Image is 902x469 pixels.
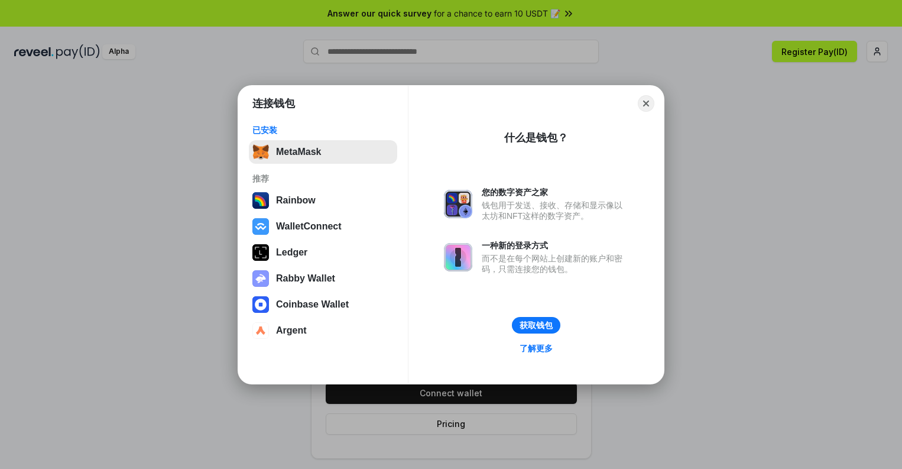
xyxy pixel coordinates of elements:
h1: 连接钱包 [252,96,295,111]
div: 什么是钱包？ [504,131,568,145]
div: 了解更多 [520,343,553,354]
div: 获取钱包 [520,320,553,331]
button: Argent [249,319,397,342]
button: Rabby Wallet [249,267,397,290]
div: MetaMask [276,147,321,157]
img: svg+xml,%3Csvg%20xmlns%3D%22http%3A%2F%2Fwww.w3.org%2F2000%2Fsvg%22%20fill%3D%22none%22%20viewBox... [252,270,269,287]
img: svg+xml,%3Csvg%20xmlns%3D%22http%3A%2F%2Fwww.w3.org%2F2000%2Fsvg%22%20fill%3D%22none%22%20viewBox... [444,243,472,271]
div: 您的数字资产之家 [482,187,628,198]
div: WalletConnect [276,221,342,232]
button: Coinbase Wallet [249,293,397,316]
img: svg+xml,%3Csvg%20width%3D%2228%22%20height%3D%2228%22%20viewBox%3D%220%200%2028%2028%22%20fill%3D... [252,218,269,235]
button: Ledger [249,241,397,264]
div: Argent [276,325,307,336]
div: 钱包用于发送、接收、存储和显示像以太坊和NFT这样的数字资产。 [482,200,628,221]
button: 获取钱包 [512,317,560,334]
a: 了解更多 [512,341,560,356]
button: WalletConnect [249,215,397,238]
div: Rainbow [276,195,316,206]
div: Coinbase Wallet [276,299,349,310]
button: MetaMask [249,140,397,164]
div: Rabby Wallet [276,273,335,284]
div: Ledger [276,247,307,258]
div: 推荐 [252,173,394,184]
img: svg+xml,%3Csvg%20width%3D%2228%22%20height%3D%2228%22%20viewBox%3D%220%200%2028%2028%22%20fill%3D... [252,322,269,339]
button: Rainbow [249,189,397,212]
img: svg+xml,%3Csvg%20xmlns%3D%22http%3A%2F%2Fwww.w3.org%2F2000%2Fsvg%22%20width%3D%2228%22%20height%3... [252,244,269,261]
div: 已安装 [252,125,394,135]
img: svg+xml,%3Csvg%20xmlns%3D%22http%3A%2F%2Fwww.w3.org%2F2000%2Fsvg%22%20fill%3D%22none%22%20viewBox... [444,190,472,218]
img: svg+xml,%3Csvg%20width%3D%2228%22%20height%3D%2228%22%20viewBox%3D%220%200%2028%2028%22%20fill%3D... [252,296,269,313]
div: 一种新的登录方式 [482,240,628,251]
img: svg+xml,%3Csvg%20width%3D%22120%22%20height%3D%22120%22%20viewBox%3D%220%200%20120%20120%22%20fil... [252,192,269,209]
img: svg+xml,%3Csvg%20fill%3D%22none%22%20height%3D%2233%22%20viewBox%3D%220%200%2035%2033%22%20width%... [252,144,269,160]
div: 而不是在每个网站上创建新的账户和密码，只需连接您的钱包。 [482,253,628,274]
button: Close [638,95,654,112]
